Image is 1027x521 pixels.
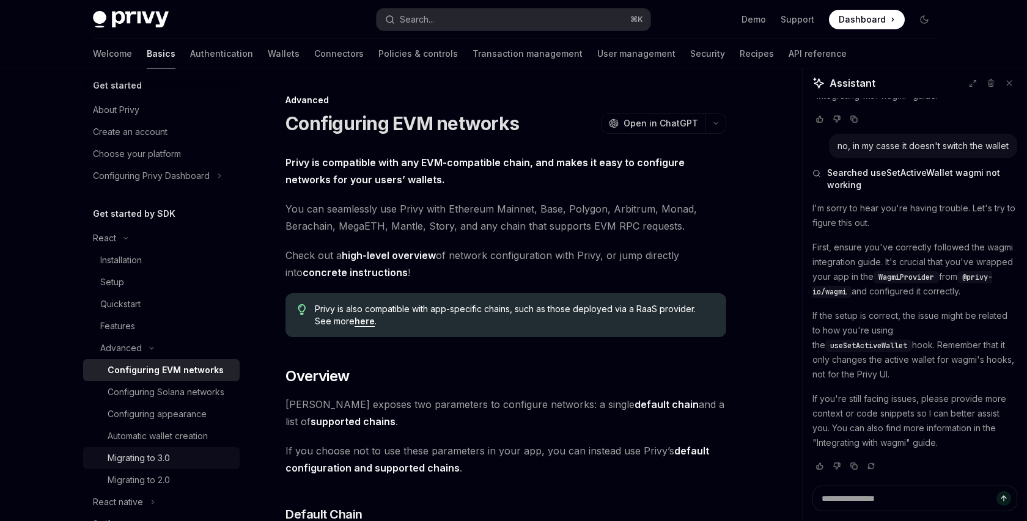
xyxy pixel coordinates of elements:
[83,143,240,165] a: Choose your platform
[93,147,181,161] div: Choose your platform
[93,125,167,139] div: Create an account
[597,39,675,68] a: User management
[100,319,135,333] div: Features
[93,169,210,183] div: Configuring Privy Dashboard
[93,11,169,28] img: dark logo
[996,491,1011,506] button: Send message
[108,429,208,443] div: Automatic wallet creation
[311,415,396,428] a: supported chains
[93,103,139,117] div: About Privy
[812,272,992,297] span: @privy-io/wagmi
[878,272,934,282] span: WagmiProvider
[93,495,143,509] div: React native
[83,293,240,315] a: Quickstart
[108,451,170,465] div: Migrating to 3.0
[285,94,726,106] div: Advanced
[83,447,240,469] a: Migrating to 3.0
[829,10,905,29] a: Dashboard
[83,315,240,337] a: Features
[690,39,725,68] a: Security
[83,271,240,293] a: Setup
[83,381,240,403] a: Configuring Solana networks
[342,249,436,262] a: high-level overview
[268,39,300,68] a: Wallets
[915,10,934,29] button: Toggle dark mode
[473,39,583,68] a: Transaction management
[100,253,142,268] div: Installation
[108,363,224,377] div: Configuring EVM networks
[285,112,519,134] h1: Configuring EVM networks
[83,121,240,143] a: Create an account
[93,39,132,68] a: Welcome
[311,415,396,428] strong: supported chains
[83,99,240,121] a: About Privy
[781,13,814,26] a: Support
[108,473,170,487] div: Migrating to 2.0
[377,9,650,31] button: Search...⌘K
[93,231,116,246] div: React
[303,266,408,279] a: concrete instructions
[83,403,240,425] a: Configuring appearance
[601,113,705,134] button: Open in ChatGPT
[285,442,726,476] span: If you choose not to use these parameters in your app, you can instead use Privy’s .
[298,304,306,315] svg: Tip
[315,303,714,327] span: Privy is also compatible with app-specific chains, such as those deployed via a RaaS provider. Se...
[812,392,1017,450] p: If you're still facing issues, please provide more context or code snippets so I can better assis...
[190,39,253,68] a: Authentication
[83,249,240,271] a: Installation
[830,341,907,351] span: useSetActiveWallet
[742,13,766,26] a: Demo
[108,407,207,421] div: Configuring appearance
[630,15,643,24] span: ⌘ K
[147,39,175,68] a: Basics
[83,359,240,381] a: Configuring EVM networks
[100,297,141,312] div: Quickstart
[314,39,364,68] a: Connectors
[740,39,774,68] a: Recipes
[378,39,458,68] a: Policies & controls
[285,200,726,235] span: You can seamlessly use Privy with Ethereum Mainnet, Base, Polygon, Arbitrum, Monad, Berachain, Me...
[812,308,1017,382] p: If the setup is correct, the issue might be related to how you're using the hook. Remember that i...
[827,167,1017,191] span: Searched useSetActiveWallet wagmi not working
[100,275,124,290] div: Setup
[635,398,699,411] a: default chain
[355,316,375,327] a: here
[837,140,1009,152] div: no, in my casse it doesn't switch the wallet
[100,341,142,355] div: Advanced
[812,201,1017,230] p: I'm sorry to hear you're having trouble. Let's try to figure this out.
[108,385,224,399] div: Configuring Solana networks
[812,240,1017,299] p: First, ensure you've correctly followed the wagmi integration guide. It's crucial that you've wra...
[400,12,434,27] div: Search...
[93,206,175,221] h5: Get started by SDK
[624,117,698,129] span: Open in ChatGPT
[83,469,240,491] a: Migrating to 2.0
[839,13,886,26] span: Dashboard
[285,366,349,386] span: Overview
[830,76,875,90] span: Assistant
[285,247,726,281] span: Check out a of network configuration with Privy, or jump directly into !
[789,39,847,68] a: API reference
[285,396,726,430] span: [PERSON_NAME] exposes two parameters to configure networks: a single and a list of .
[83,425,240,447] a: Automatic wallet creation
[285,156,685,186] strong: Privy is compatible with any EVM-compatible chain, and makes it easy to configure networks for yo...
[812,167,1017,191] button: Searched useSetActiveWallet wagmi not working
